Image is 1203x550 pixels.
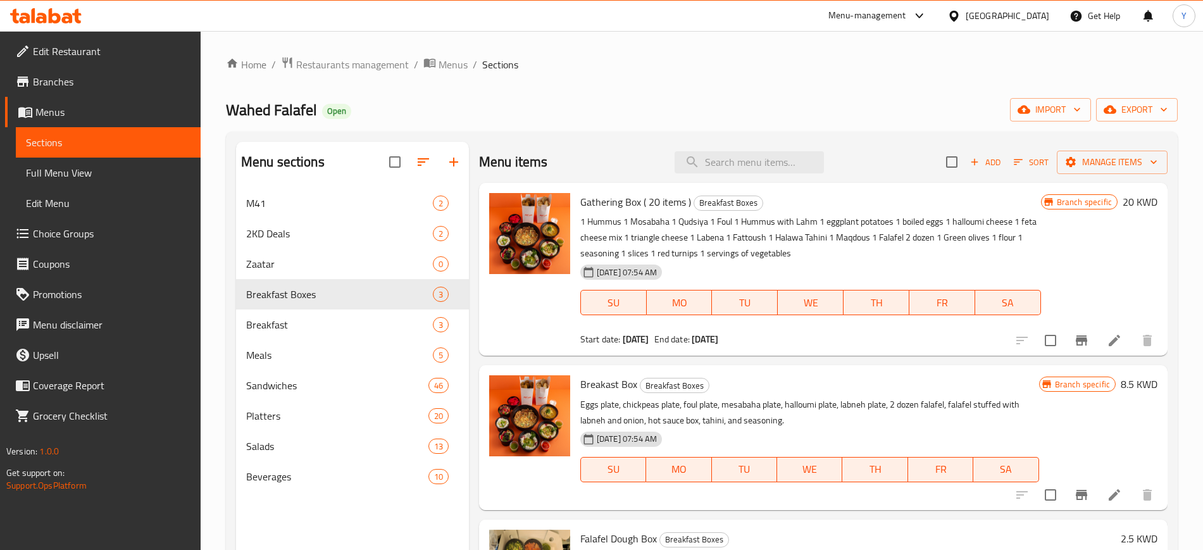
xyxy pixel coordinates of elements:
span: Edit Restaurant [33,44,190,59]
span: 13 [429,441,448,453]
div: Open [322,104,351,119]
nav: breadcrumb [226,56,1178,73]
span: End date: [654,331,690,347]
button: SA [975,290,1041,315]
span: TU [717,294,773,312]
span: 5 [433,349,448,361]
a: Sections [16,127,201,158]
span: Platters [246,408,428,423]
a: Promotions [5,279,201,309]
button: MO [647,290,713,315]
button: WE [777,457,842,482]
a: Branches [5,66,201,97]
div: Breakfast Boxes [659,532,729,547]
a: Coverage Report [5,370,201,401]
span: Sandwiches [246,378,428,393]
span: Version: [6,443,37,459]
a: Edit menu item [1107,487,1122,503]
li: / [473,57,477,72]
span: 3 [433,319,448,331]
div: Breakfast Boxes [640,378,709,393]
a: Home [226,57,266,72]
a: Grocery Checklist [5,401,201,431]
span: Open [322,106,351,116]
a: Menus [423,56,468,73]
div: 2KD Deals [246,226,433,241]
span: Grocery Checklist [33,408,190,423]
div: Breakfast Boxes3 [236,279,469,309]
div: [GEOGRAPHIC_DATA] [966,9,1049,23]
div: items [433,196,449,211]
p: 1 Hummus 1 Mosabaha 1 Qudsiya 1 Foul 1 Hummus with Lahm 1 eggplant potatoes 1 boiled eggs 1 hallo... [580,214,1041,261]
span: SU [586,294,642,312]
button: TU [712,457,777,482]
button: delete [1132,325,1162,356]
button: FR [909,290,975,315]
div: items [428,408,449,423]
div: Sandwiches46 [236,370,469,401]
span: Full Menu View [26,165,190,180]
span: Coupons [33,256,190,272]
span: [DATE] 07:54 AM [592,433,662,445]
span: SU [586,460,641,478]
span: Wahed Falafel [226,96,317,124]
span: 0 [433,258,448,270]
div: Breakfast [246,317,433,332]
button: TH [844,290,909,315]
span: Zaatar [246,256,433,272]
span: MO [652,294,707,312]
button: Manage items [1057,151,1168,174]
div: items [433,287,449,302]
div: Beverages [246,469,428,484]
span: Coverage Report [33,378,190,393]
span: TH [847,460,902,478]
button: export [1096,98,1178,122]
a: Menu disclaimer [5,309,201,340]
div: Menu-management [828,8,906,23]
span: [DATE] 07:54 AM [592,266,662,278]
button: WE [778,290,844,315]
b: [DATE] [692,331,718,347]
a: Support.OpsPlatform [6,477,87,494]
span: Add item [965,153,1006,172]
button: Add section [439,147,469,177]
a: Menus [5,97,201,127]
div: M412 [236,188,469,218]
span: Menus [439,57,468,72]
b: [DATE] [623,331,649,347]
span: Sections [26,135,190,150]
span: Falafel Dough Box [580,529,657,548]
div: Meals [246,347,433,363]
button: SU [580,290,647,315]
span: Menus [35,104,190,120]
a: Edit Restaurant [5,36,201,66]
a: Edit Menu [16,188,201,218]
div: items [428,439,449,454]
li: / [414,57,418,72]
span: Manage items [1067,154,1157,170]
div: items [433,226,449,241]
h2: Menu items [479,153,548,172]
div: items [428,469,449,484]
span: FR [913,460,968,478]
span: Branch specific [1050,378,1115,391]
button: TH [842,457,907,482]
span: 3 [433,289,448,301]
span: Breakfast Boxes [694,196,763,210]
div: items [428,378,449,393]
span: 2 [433,197,448,209]
span: Y [1181,9,1187,23]
a: Choice Groups [5,218,201,249]
span: Restaurants management [296,57,409,72]
span: Salads [246,439,428,454]
span: Select to update [1037,327,1064,354]
button: SU [580,457,646,482]
span: Sort sections [408,147,439,177]
span: Sort items [1006,153,1057,172]
span: Promotions [33,287,190,302]
img: Breakast Box [489,375,570,456]
span: Choice Groups [33,226,190,241]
